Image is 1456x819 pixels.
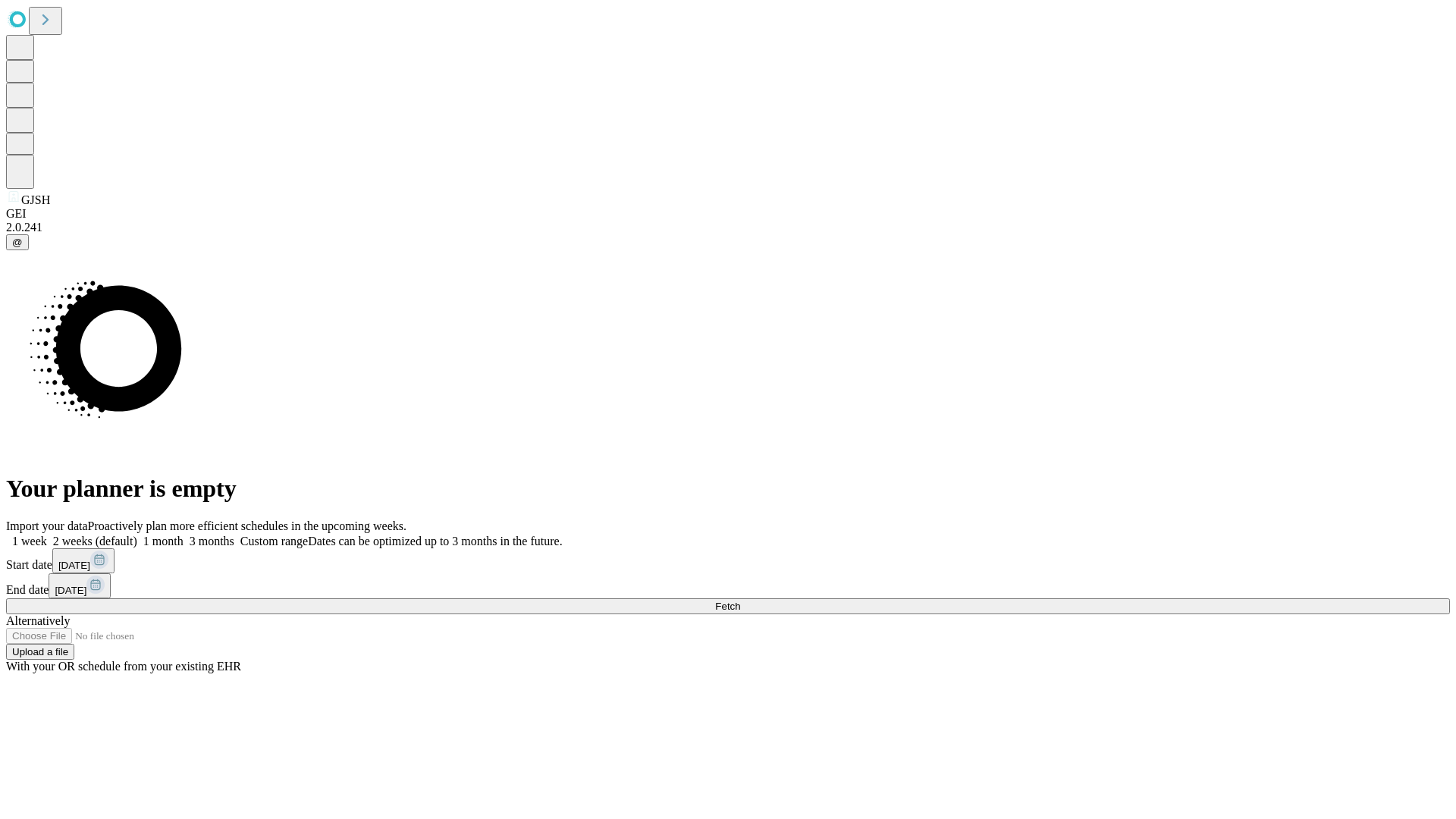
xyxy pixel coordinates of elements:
span: Import your data [6,519,88,532]
span: [DATE] [58,560,90,571]
span: With your OR schedule from your existing EHR [6,660,241,673]
button: Upload a file [6,644,74,660]
span: Proactively plan more efficient schedules in the upcoming weeks. [88,519,406,532]
button: Fetch [6,598,1450,614]
span: 2 weeks (default) [53,535,137,548]
span: GJSH [21,193,50,206]
span: 3 months [190,535,234,548]
span: 1 week [12,535,47,548]
button: [DATE] [52,548,115,573]
button: @ [6,234,29,250]
h1: Your planner is empty [6,475,1450,503]
span: Dates can be optimized up to 3 months in the future. [308,535,562,548]
span: 1 month [143,535,184,548]
span: @ [12,237,23,248]
span: Custom range [240,535,308,548]
button: [DATE] [49,573,111,598]
span: Fetch [715,601,740,612]
span: [DATE] [55,585,86,596]
div: GEI [6,207,1450,221]
div: Start date [6,548,1450,573]
span: Alternatively [6,614,70,627]
div: End date [6,573,1450,598]
div: 2.0.241 [6,221,1450,234]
